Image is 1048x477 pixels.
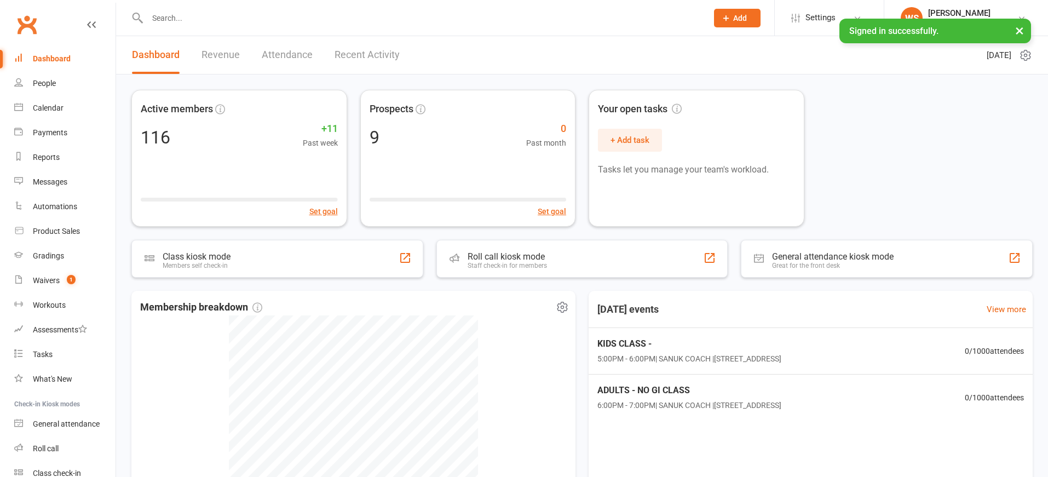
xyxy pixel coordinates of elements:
button: Add [714,9,761,27]
button: Set goal [538,205,566,217]
span: [DATE] [987,49,1011,62]
a: Payments [14,120,116,145]
span: Past month [526,137,566,149]
a: Attendance [262,36,313,74]
span: +11 [303,121,338,137]
span: 0 [526,121,566,137]
span: Your open tasks [598,101,682,117]
a: Roll call [14,436,116,461]
div: Messages [33,177,67,186]
div: Gradings [33,251,64,260]
div: General attendance [33,419,100,428]
a: Messages [14,170,116,194]
div: Workouts [33,301,66,309]
span: 1 [67,275,76,284]
div: Reports [33,153,60,162]
a: What's New [14,367,116,392]
a: Reports [14,145,116,170]
p: Tasks let you manage your team's workload. [598,163,795,177]
span: 5:00PM - 6:00PM | SANUK COACH | [STREET_ADDRESS] [597,353,781,365]
div: Great for the front desk [772,262,894,269]
input: Search... [144,10,700,26]
a: Dashboard [14,47,116,71]
div: General attendance kiosk mode [772,251,894,262]
a: People [14,71,116,96]
a: Assessments [14,318,116,342]
div: Roll call kiosk mode [468,251,547,262]
a: View more [987,303,1026,316]
div: Waivers [33,276,60,285]
div: Calendar [33,104,64,112]
button: Set goal [309,205,338,217]
button: + Add task [598,129,662,152]
div: WS [901,7,923,29]
div: Sanuk Brazilian Jiu-jitsu [928,18,1009,28]
a: Recent Activity [335,36,400,74]
a: Gradings [14,244,116,268]
button: × [1010,19,1029,42]
a: Revenue [201,36,240,74]
div: [PERSON_NAME] [928,8,1009,18]
span: Active members [141,101,213,117]
div: What's New [33,375,72,383]
div: People [33,79,56,88]
div: Roll call [33,444,59,453]
span: KIDS CLASS - [597,337,781,351]
div: 116 [141,129,170,146]
div: Payments [33,128,67,137]
a: Dashboard [132,36,180,74]
div: 9 [370,129,379,146]
div: Tasks [33,350,53,359]
div: Automations [33,202,77,211]
a: Tasks [14,342,116,367]
span: Prospects [370,101,413,117]
span: 6:00PM - 7:00PM | SANUK COACH | [STREET_ADDRESS] [597,399,781,411]
span: Signed in successfully. [849,26,938,36]
a: Calendar [14,96,116,120]
a: Workouts [14,293,116,318]
div: Dashboard [33,54,71,63]
div: Product Sales [33,227,80,235]
div: Assessments [33,325,87,334]
a: Product Sales [14,219,116,244]
span: 0 / 1000 attendees [965,345,1024,357]
h3: [DATE] events [589,300,667,319]
span: Settings [805,5,836,30]
span: ADULTS - NO GI CLASS [597,383,781,398]
a: Automations [14,194,116,219]
span: Membership breakdown [140,300,262,315]
span: Add [733,14,747,22]
span: 0 / 1000 attendees [965,392,1024,404]
a: Waivers 1 [14,268,116,293]
div: Staff check-in for members [468,262,547,269]
a: General attendance kiosk mode [14,412,116,436]
span: Past week [303,137,338,149]
div: Class kiosk mode [163,251,231,262]
a: Clubworx [13,11,41,38]
div: Members self check-in [163,262,231,269]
